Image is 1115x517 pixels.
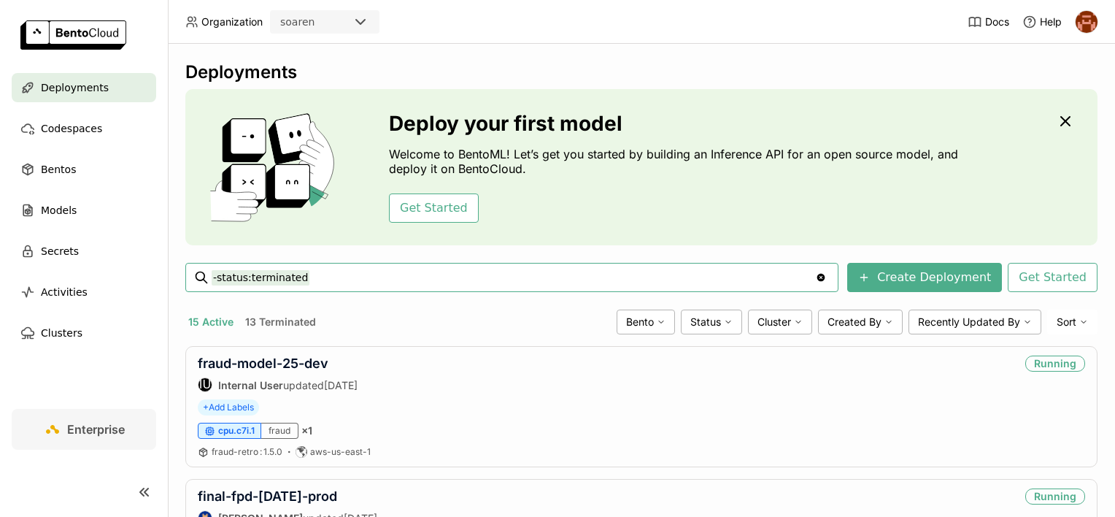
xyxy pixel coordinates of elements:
[198,378,212,391] div: IU
[12,73,156,102] a: Deployments
[261,423,298,439] div: fraud
[67,422,125,437] span: Enterprise
[212,266,815,289] input: Search
[12,196,156,225] a: Models
[12,114,156,143] a: Codespaces
[41,202,77,219] span: Models
[748,310,812,334] div: Cluster
[198,356,328,371] a: fraud-model-25-dev
[218,425,255,437] span: cpu.c7i.1
[201,15,263,28] span: Organization
[847,263,1002,292] button: Create Deployment
[827,315,881,329] span: Created By
[198,399,259,415] span: +Add Labels
[316,15,317,30] input: Selected soaren.
[1008,263,1097,292] button: Get Started
[815,272,827,283] svg: Clear value
[690,315,721,329] span: Status
[12,409,156,450] a: Enterprise
[301,424,312,437] span: × 1
[218,379,283,391] strong: Internal User
[198,378,212,392] div: Internal User
[41,324,82,342] span: Clusters
[968,15,1009,29] a: Docs
[985,15,1009,28] span: Docs
[198,378,358,392] div: updated
[617,310,675,334] div: Bento
[1057,315,1076,329] span: Sort
[20,20,126,50] img: logo
[310,446,371,458] span: aws-us-east-1
[1022,15,1062,29] div: Help
[324,379,358,391] span: [DATE]
[918,315,1020,329] span: Recently Updated By
[12,237,156,266] a: Secrets
[212,446,282,457] span: fraud-retro 1.5.0
[389,194,479,223] button: Get Started
[41,242,79,260] span: Secrets
[260,446,262,457] span: :
[908,310,1041,334] div: Recently Updated By
[1025,356,1085,372] div: Running
[185,61,1097,83] div: Deployments
[197,112,354,222] img: cover onboarding
[626,315,654,329] span: Bento
[389,112,965,135] h3: Deploy your first model
[242,313,319,332] button: 13 Terminated
[389,147,965,176] p: Welcome to BentoML! Let’s get you started by building an Inference API for an open source model, ...
[757,315,791,329] span: Cluster
[818,310,903,334] div: Created By
[1040,15,1062,28] span: Help
[41,79,109,96] span: Deployments
[41,120,102,137] span: Codespaces
[12,318,156,348] a: Clusters
[1047,310,1097,334] div: Sort
[212,446,282,458] a: fraud-retro:1.5.0
[1025,489,1085,505] div: Running
[41,283,88,301] span: Activities
[41,161,76,178] span: Bentos
[198,489,337,504] a: final-fpd-[DATE]-prod
[681,310,742,334] div: Status
[12,155,156,184] a: Bentos
[280,15,315,29] div: soaren
[12,277,156,307] a: Activities
[1076,11,1097,33] img: h0akoisn5opggd859j2zve66u2a2
[185,313,236,332] button: 15 Active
